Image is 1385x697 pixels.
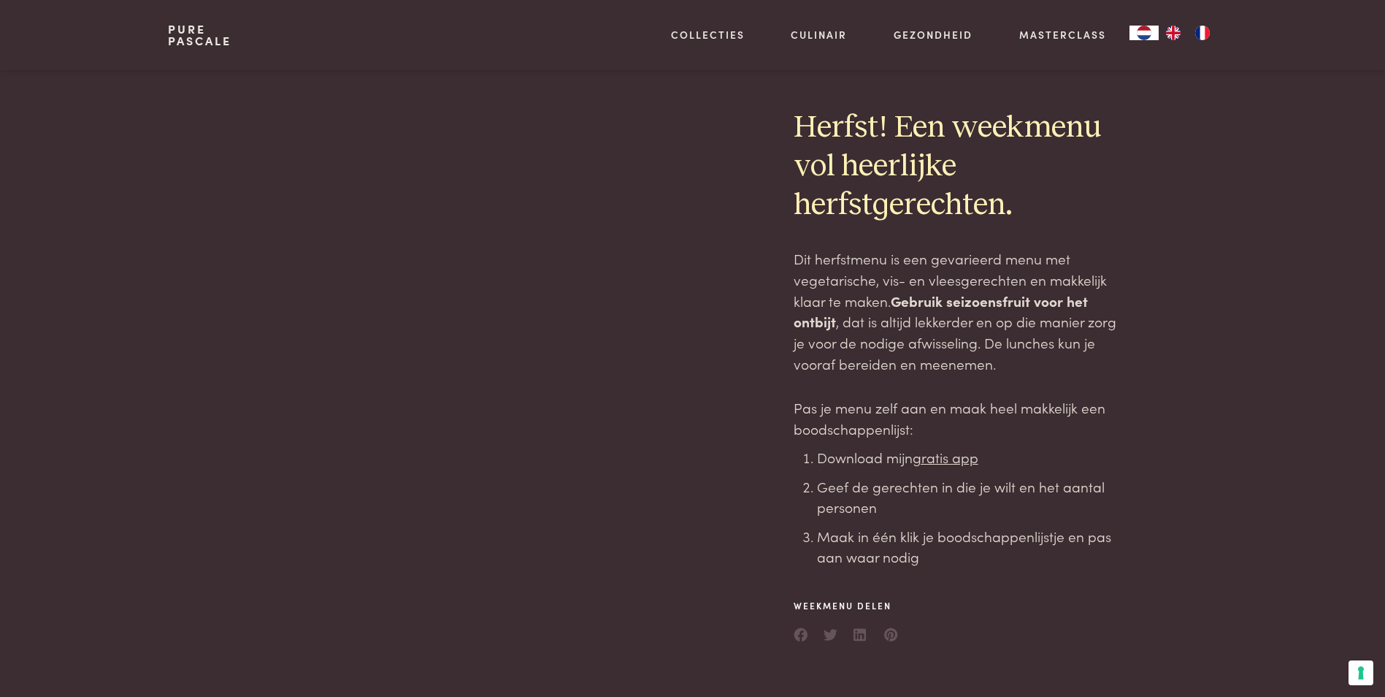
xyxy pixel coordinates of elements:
[817,526,1128,568] li: Maak in één klik je boodschappenlijstje en pas aan waar nodig
[794,397,1128,439] p: Pas je menu zelf aan en maak heel makkelijk een boodschappenlijst:
[794,291,1088,332] strong: Gebruik seizoensfruit voor het ontbijt
[1129,26,1159,40] div: Language
[817,447,1128,468] li: Download mijn
[1019,27,1106,42] a: Masterclass
[894,27,972,42] a: Gezondheid
[168,23,231,47] a: PurePascale
[791,27,847,42] a: Culinair
[817,476,1128,518] li: Geef de gerechten in die je wilt en het aantal personen
[794,109,1128,225] h2: Herfst! Een weekmenu vol heerlijke herfstgerechten.
[1159,26,1188,40] a: EN
[671,27,745,42] a: Collecties
[913,447,978,467] a: gratis app
[1129,26,1217,40] aside: Language selected: Nederlands
[794,248,1128,374] p: Dit herfstmenu is een gevarieerd menu met vegetarische, vis- en vleesgerechten en makkelijk klaar...
[794,599,899,612] span: Weekmenu delen
[1348,660,1373,685] button: Uw voorkeuren voor toestemming voor trackingtechnologieën
[1159,26,1217,40] ul: Language list
[1129,26,1159,40] a: NL
[1188,26,1217,40] a: FR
